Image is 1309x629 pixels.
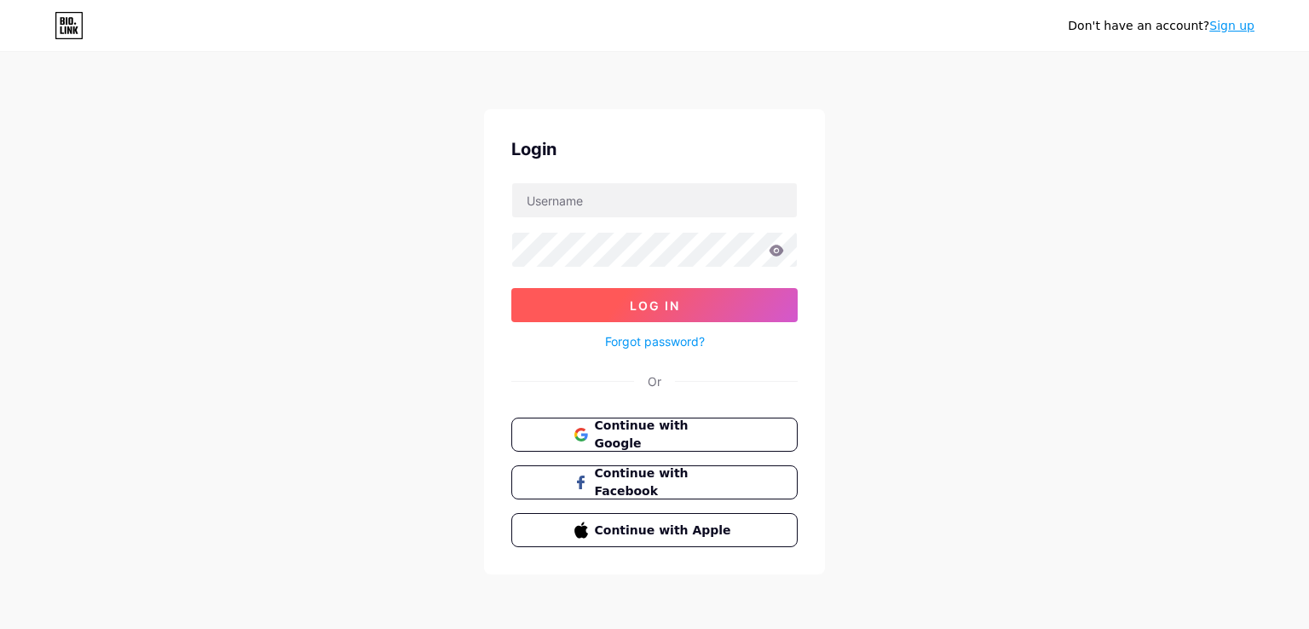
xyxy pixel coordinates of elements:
[595,465,735,500] span: Continue with Facebook
[511,465,798,499] button: Continue with Facebook
[512,183,797,217] input: Username
[595,417,735,453] span: Continue with Google
[630,298,680,313] span: Log In
[511,288,798,322] button: Log In
[511,136,798,162] div: Login
[1068,17,1254,35] div: Don't have an account?
[511,513,798,547] button: Continue with Apple
[1209,19,1254,32] a: Sign up
[605,332,705,350] a: Forgot password?
[595,522,735,540] span: Continue with Apple
[648,372,661,390] div: Or
[511,418,798,452] button: Continue with Google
